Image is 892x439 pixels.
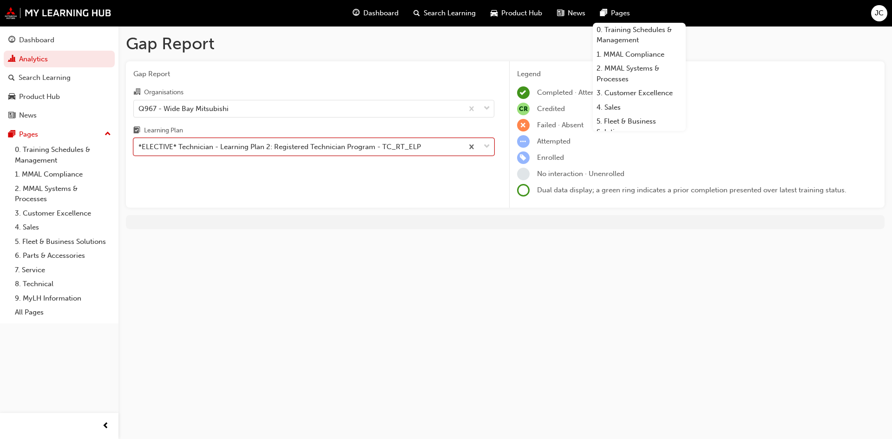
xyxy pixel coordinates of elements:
button: DashboardAnalyticsSearch LearningProduct HubNews [4,30,115,126]
span: pages-icon [600,7,607,19]
span: Enrolled [537,153,564,162]
a: 5. Fleet & Business Solutions [11,235,115,249]
a: news-iconNews [550,4,593,23]
span: JC [875,8,884,19]
div: News [19,110,37,121]
span: down-icon [484,103,490,115]
a: 0. Training Schedules & Management [593,23,686,47]
div: Search Learning [19,72,71,83]
span: Search Learning [424,8,476,19]
div: Product Hub [19,92,60,102]
a: pages-iconPages [593,4,637,23]
span: Gap Report [133,69,494,79]
span: Attempted [537,137,571,145]
a: 6. Parts & Accessories [11,249,115,263]
a: 1. MMAL Compliance [11,167,115,182]
span: Completed · Attended · Passed [537,88,635,97]
span: learningRecordVerb_NONE-icon [517,168,530,180]
a: 3. Customer Excellence [593,86,686,100]
a: All Pages [11,305,115,320]
a: 8. Technical [11,277,115,291]
a: 2. MMAL Systems & Processes [11,182,115,206]
span: pages-icon [8,131,15,139]
a: car-iconProduct Hub [483,4,550,23]
span: down-icon [484,141,490,153]
button: Pages [4,126,115,143]
a: Search Learning [4,69,115,86]
span: prev-icon [102,420,109,432]
div: Q967 - Wide Bay Mitsubishi [138,103,229,114]
span: Product Hub [501,8,542,19]
a: 9. MyLH Information [11,291,115,306]
a: News [4,107,115,124]
a: 1. MMAL Compliance [593,47,686,62]
div: *ELECTIVE* Technician - Learning Plan 2: Registered Technician Program - TC_RT_ELP [138,142,421,152]
span: News [568,8,585,19]
span: learningRecordVerb_FAIL-icon [517,119,530,131]
a: 4. Sales [11,220,115,235]
a: Product Hub [4,88,115,105]
img: mmal [5,7,111,19]
a: 2. MMAL Systems & Processes [593,61,686,86]
div: Learning Plan [144,126,183,135]
span: Failed · Absent [537,121,584,129]
div: Organisations [144,88,184,97]
span: search-icon [8,74,15,82]
div: Dashboard [19,35,54,46]
a: 0. Training Schedules & Management [11,143,115,167]
h1: Gap Report [126,33,885,54]
a: 7. Service [11,263,115,277]
span: car-icon [8,93,15,101]
span: search-icon [413,7,420,19]
a: search-iconSearch Learning [406,4,483,23]
a: guage-iconDashboard [345,4,406,23]
span: news-icon [8,111,15,120]
a: Analytics [4,51,115,68]
span: guage-icon [353,7,360,19]
span: guage-icon [8,36,15,45]
span: chart-icon [8,55,15,64]
a: 5. Fleet & Business Solutions [593,114,686,139]
span: up-icon [105,128,111,140]
div: Legend [517,69,878,79]
span: Pages [611,8,630,19]
span: No interaction · Unenrolled [537,170,624,178]
span: learningRecordVerb_ATTEMPT-icon [517,135,530,148]
a: Dashboard [4,32,115,49]
span: car-icon [491,7,498,19]
span: learningRecordVerb_ENROLL-icon [517,151,530,164]
div: Pages [19,129,38,140]
span: Dual data display; a green ring indicates a prior completion presented over latest training status. [537,186,846,194]
span: news-icon [557,7,564,19]
a: 4. Sales [593,100,686,115]
span: learningRecordVerb_COMPLETE-icon [517,86,530,99]
a: 3. Customer Excellence [11,206,115,221]
button: JC [871,5,887,21]
span: learningplan-icon [133,127,140,135]
span: null-icon [517,103,530,115]
span: Credited [537,105,565,113]
span: organisation-icon [133,88,140,97]
span: Dashboard [363,8,399,19]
